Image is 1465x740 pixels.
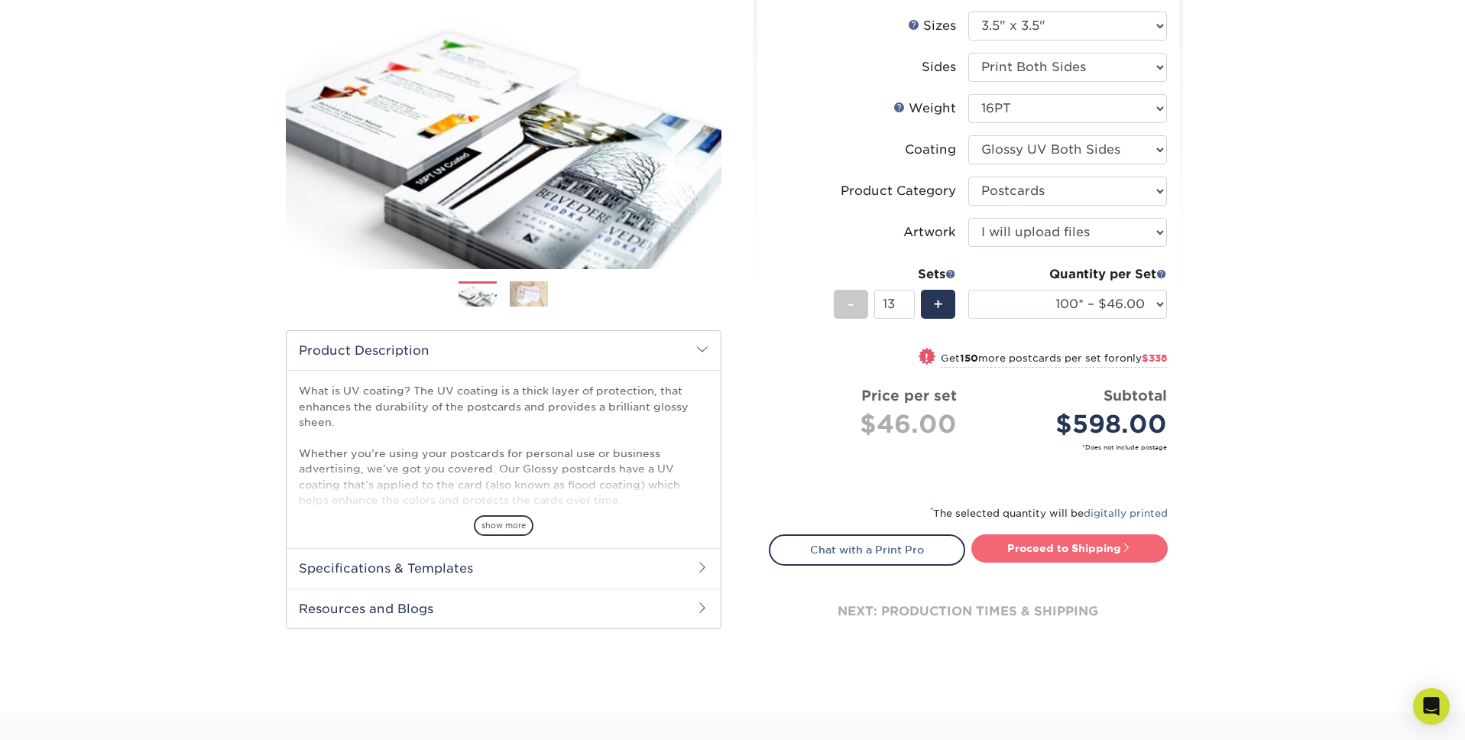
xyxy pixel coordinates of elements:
[968,265,1167,284] div: Quantity per Set
[769,534,965,565] a: Chat with a Print Pro
[1084,508,1168,519] a: digitally printed
[905,141,956,159] div: Coating
[1120,352,1167,364] span: only
[287,548,721,588] h2: Specifications & Templates
[980,406,1167,443] div: $598.00
[960,352,978,364] strong: 150
[925,349,929,365] span: !
[299,383,708,617] p: What is UV coating? The UV coating is a thick layer of protection, that enhances the durability o...
[1413,688,1450,725] div: Open Intercom Messenger
[841,182,956,200] div: Product Category
[908,17,956,35] div: Sizes
[834,265,956,284] div: Sets
[1142,352,1167,364] span: $338
[941,352,1167,368] small: Get more postcards per set for
[769,566,1168,657] div: next: production times & shipping
[933,293,943,316] span: +
[848,293,854,316] span: -
[903,223,956,242] div: Artwork
[971,534,1168,562] a: Proceed to Shipping
[922,58,956,76] div: Sides
[781,406,957,443] div: $46.00
[861,387,957,404] strong: Price per set
[510,281,548,307] img: Postcards 02
[1104,387,1167,404] strong: Subtotal
[930,508,1168,519] small: The selected quantity will be
[287,589,721,628] h2: Resources and Blogs
[781,443,1167,452] small: *Does not include postage
[893,99,956,118] div: Weight
[474,515,533,536] span: show more
[459,282,497,309] img: Postcards 01
[287,331,721,370] h2: Product Description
